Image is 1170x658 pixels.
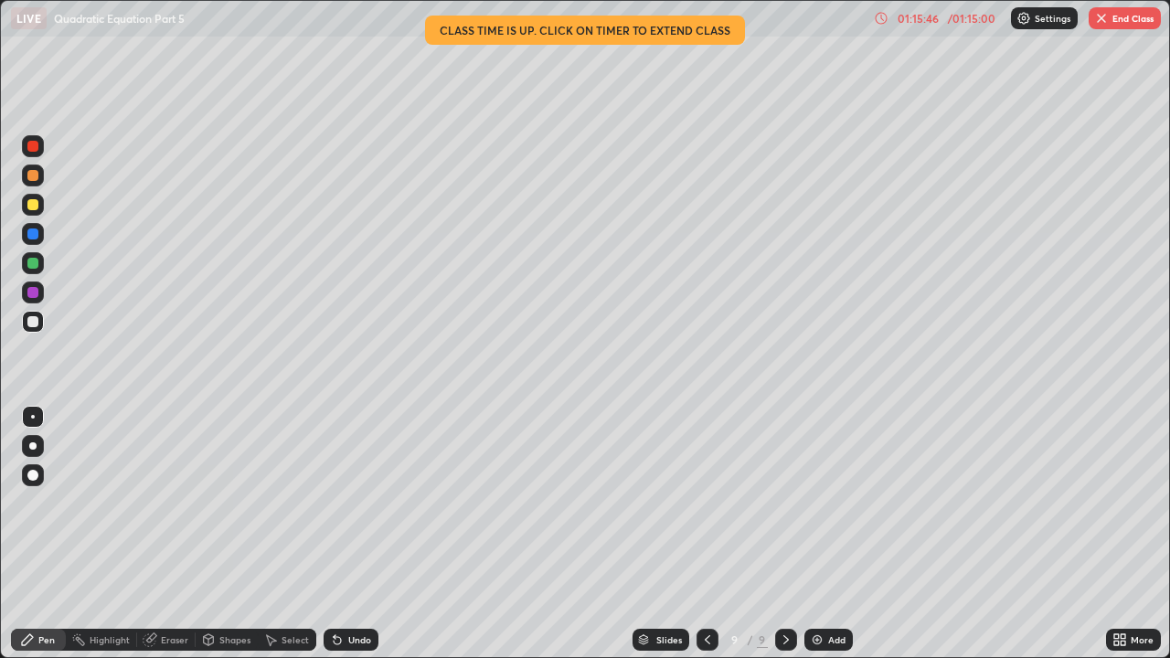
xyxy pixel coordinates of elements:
[1131,635,1154,644] div: More
[828,635,846,644] div: Add
[90,635,130,644] div: Highlight
[1089,7,1161,29] button: End Class
[810,632,824,647] img: add-slide-button
[1016,11,1031,26] img: class-settings-icons
[656,635,682,644] div: Slides
[1035,14,1070,23] p: Settings
[219,635,250,644] div: Shapes
[282,635,309,644] div: Select
[38,635,55,644] div: Pen
[748,634,753,645] div: /
[892,13,943,24] div: 01:15:46
[1094,11,1109,26] img: end-class-cross
[726,634,744,645] div: 9
[943,13,1000,24] div: / 01:15:00
[16,11,41,26] p: LIVE
[54,11,185,26] p: Quadratic Equation Part 5
[161,635,188,644] div: Eraser
[348,635,371,644] div: Undo
[757,631,768,648] div: 9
